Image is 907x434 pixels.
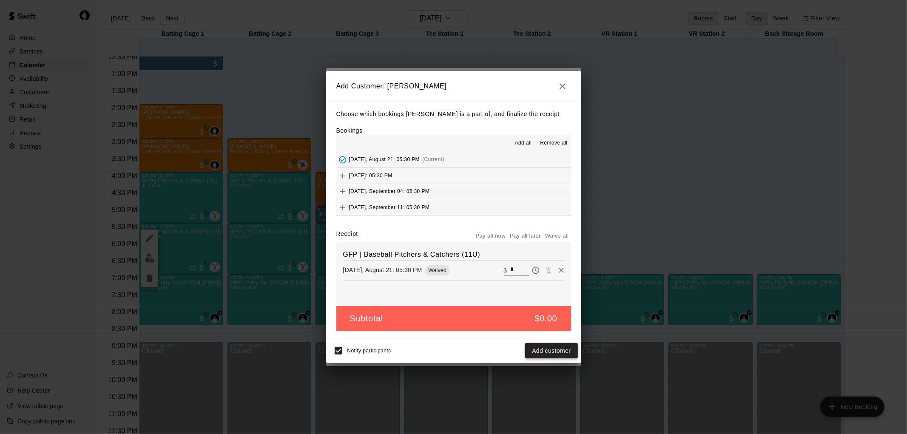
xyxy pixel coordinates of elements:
[349,204,430,210] span: [DATE], September 11: 05:30 PM
[529,266,542,273] span: Pay later
[508,230,543,243] button: Pay all later
[343,266,422,274] p: [DATE], August 21: 05:30 PM
[336,109,571,119] p: Choose which bookings [PERSON_NAME] is a part of, and finalize the receipt
[422,156,444,162] span: (Current)
[336,152,571,168] button: Added - Collect Payment[DATE], August 21: 05:30 PM(Current)
[336,184,571,200] button: Add[DATE], September 04: 05:30 PM
[349,156,420,162] span: [DATE], August 21: 05:30 PM
[326,71,581,102] h2: Add Customer: [PERSON_NAME]
[347,348,391,354] span: Notify participants
[509,136,537,150] button: Add all
[343,249,564,260] h6: GFP | Baseball Pitchers & Catchers (11U)
[543,230,571,243] button: Waive all
[474,230,508,243] button: Pay all now
[425,267,450,273] span: Waived
[542,266,555,273] span: Waive payment
[555,264,568,277] button: Remove
[535,313,557,324] h5: $0.00
[336,127,363,134] label: Bookings
[540,139,567,148] span: Remove all
[515,139,532,148] span: Add all
[336,200,571,216] button: Add[DATE], September 11: 05:30 PM
[349,189,430,195] span: [DATE], September 04: 05:30 PM
[349,173,392,179] span: [DATE]: 05:30 PM
[350,313,383,324] h5: Subtotal
[537,136,571,150] button: Remove all
[336,168,571,184] button: Add[DATE]: 05:30 PM
[336,230,358,243] label: Receipt
[504,266,507,275] p: $
[336,172,349,179] span: Add
[336,204,349,210] span: Add
[525,343,577,359] button: Add customer
[336,153,349,166] button: Added - Collect Payment
[336,188,349,195] span: Add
